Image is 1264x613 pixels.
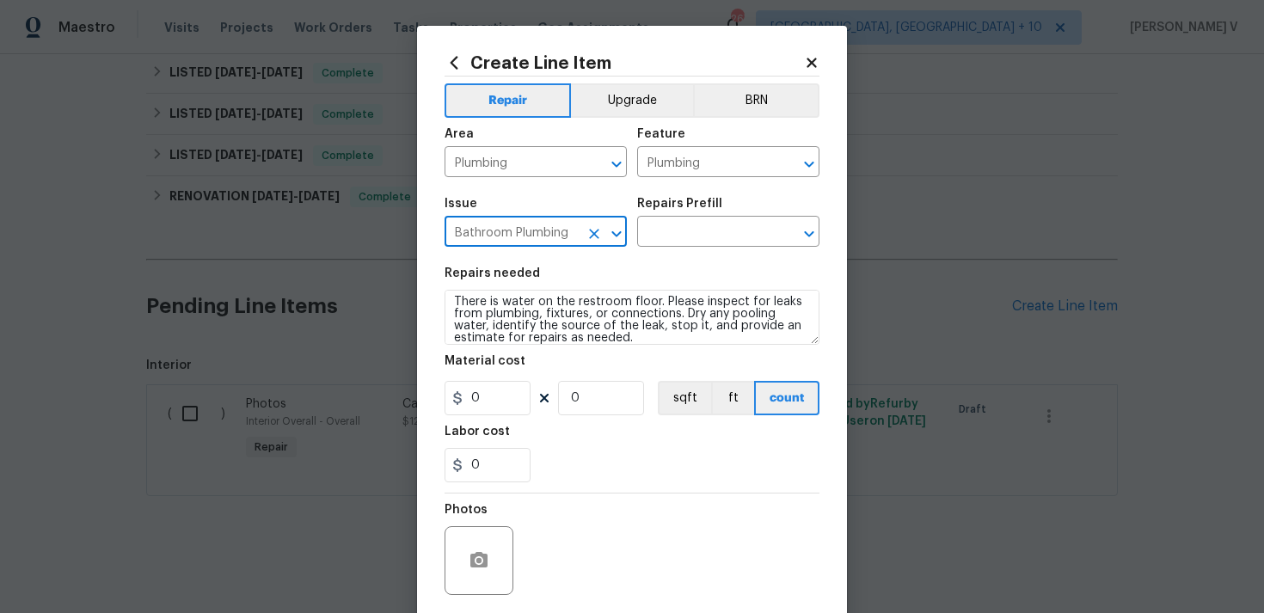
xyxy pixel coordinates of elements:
h5: Repairs needed [445,267,540,279]
h5: Issue [445,198,477,210]
textarea: There is water on the restroom floor. Please inspect for leaks from plumbing, fixtures, or connec... [445,290,819,345]
h5: Labor cost [445,426,510,438]
button: Open [797,222,821,246]
button: Open [604,222,629,246]
button: Clear [582,222,606,246]
button: BRN [693,83,819,118]
h2: Create Line Item [445,53,804,72]
h5: Repairs Prefill [637,198,722,210]
button: sqft [658,381,711,415]
button: Open [604,152,629,176]
button: Upgrade [571,83,694,118]
h5: Area [445,128,474,140]
button: count [754,381,819,415]
button: Repair [445,83,571,118]
button: Open [797,152,821,176]
button: ft [711,381,754,415]
h5: Photos [445,504,488,516]
h5: Material cost [445,355,525,367]
h5: Feature [637,128,685,140]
